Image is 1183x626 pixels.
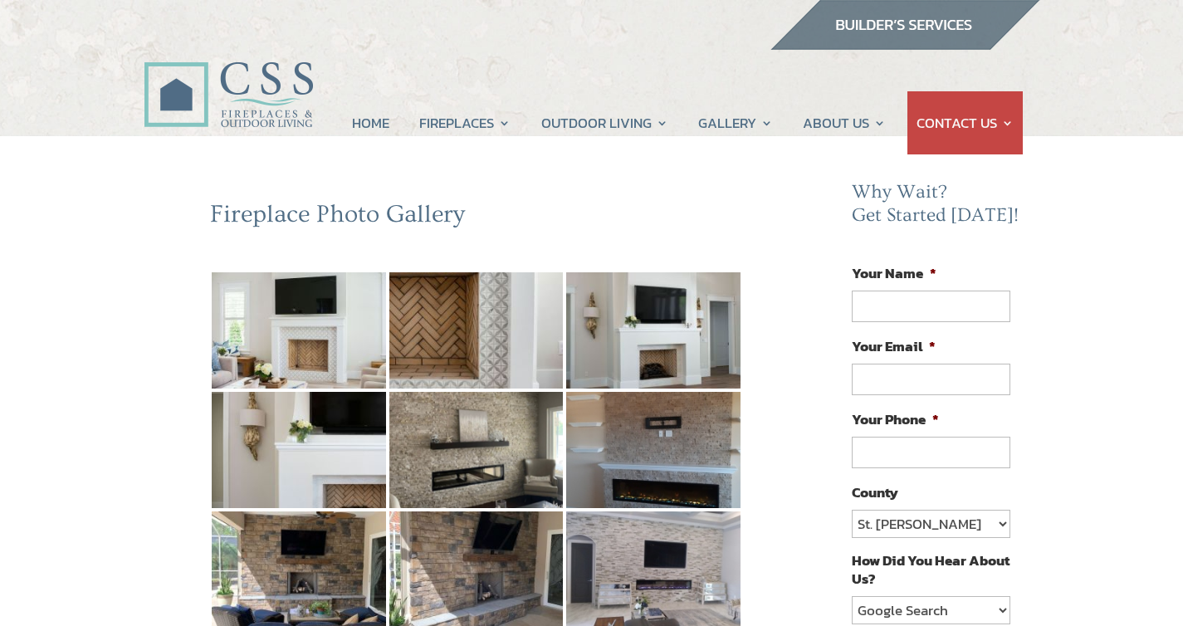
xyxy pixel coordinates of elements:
[803,91,886,154] a: ABOUT US
[770,34,1040,56] a: builder services construction supply
[852,181,1023,235] h2: Why Wait? Get Started [DATE]!
[541,91,668,154] a: OUTDOOR LIVING
[852,337,936,355] label: Your Email
[566,392,741,508] img: 6
[419,91,511,154] a: FIREPLACES
[852,410,939,428] label: Your Phone
[210,199,743,237] h2: Fireplace Photo Gallery
[852,483,898,501] label: County
[566,272,741,389] img: 3
[212,272,386,389] img: 1
[389,392,564,508] img: 5
[144,16,313,136] img: CSS Fireplaces & Outdoor Living (Formerly Construction Solutions & Supply)- Jacksonville Ormond B...
[698,91,773,154] a: GALLERY
[917,91,1014,154] a: CONTACT US
[852,551,1009,588] label: How Did You Hear About Us?
[852,264,936,282] label: Your Name
[212,392,386,508] img: 4
[352,91,389,154] a: HOME
[389,272,564,389] img: 2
